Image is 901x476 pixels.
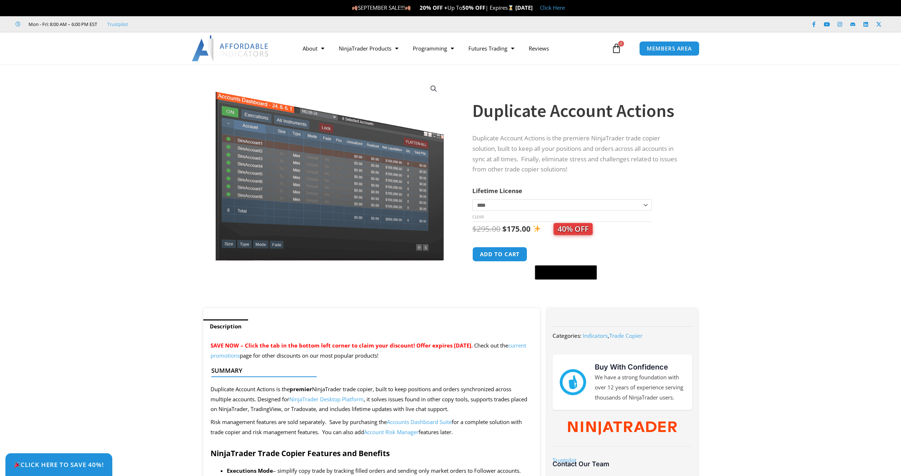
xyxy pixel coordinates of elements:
[332,40,406,57] a: NinjaTrader Products
[472,224,477,234] span: $
[515,4,533,11] strong: [DATE]
[601,38,632,59] a: 0
[107,20,128,29] a: Trustpilot
[533,246,598,263] iframe: Secure express checkout frame
[554,223,593,235] span: 40% OFF
[405,5,411,10] img: 🍂
[427,82,440,95] a: View full-screen image gallery
[639,41,699,56] a: MEMBERS AREA
[352,4,515,11] span: SEPTEMBER SALE!!! Up To | Expires
[583,332,608,339] a: Indicators
[502,224,530,234] bdi: 175.00
[595,372,685,403] p: We have a strong foundation with over 12 years of experience serving thousands of NinjaTrader users.
[472,187,522,195] label: Lifetime License
[14,462,20,468] img: 🎉
[295,40,332,57] a: About
[595,362,685,372] h3: Buy With Confidence
[462,4,485,11] strong: 50% OFF
[213,77,446,261] img: Screenshot 2024-08-26 15414455555
[553,332,581,339] span: Categories:
[508,5,514,10] img: ⌛
[618,41,624,47] span: 0
[211,342,473,349] span: SAVE NOW – Click the tab in the bottom left corner to claim your discount! Offer expires [DATE].
[502,224,507,234] span: $
[289,396,364,403] a: NinjaTrader Desktop Platform
[583,332,642,339] span: ,
[420,4,447,11] strong: 20% OFF +
[27,20,97,29] span: Mon - Fri: 8:00 AM – 6:00 PM EST
[540,4,565,11] a: Click Here
[14,462,104,468] span: Click Here to save 40%!
[521,40,556,57] a: Reviews
[211,417,533,437] p: Risk management features are sold separately. Save by purchasing the for a complete solution with...
[290,385,312,393] strong: premier
[472,98,683,123] h1: Duplicate Account Actions
[568,422,677,435] img: NinjaTrader Wordmark color RGB | Affordable Indicators – NinjaTrader
[472,214,484,219] a: Clear options
[406,40,461,57] a: Programming
[211,448,390,458] strong: NinjaTrader Trade Copier Features and Benefits
[352,5,358,10] img: 🍂
[609,332,642,339] a: Trade Copier
[364,428,419,436] a: Account Risk Manager
[647,46,692,51] span: MEMBERS AREA
[472,133,683,175] p: Duplicate Account Actions is the premiere NinjaTrader trade copier solution, built to keep all yo...
[211,367,527,374] h4: Summary
[211,341,533,361] p: Check out the page for other discounts on our most popular products!
[472,224,501,234] bdi: 295.00
[192,35,269,61] img: LogoAI | Affordable Indicators – NinjaTrader
[5,453,112,476] a: 🎉Click Here to save 40%!
[387,418,452,425] a: Accounts Dashboard Suite
[211,385,527,413] span: Duplicate Account Actions is the NinjaTrader trade copier, built to keep positions and orders syn...
[535,265,597,280] button: Buy with GPay
[461,40,521,57] a: Futures Trading
[295,40,610,57] nav: Menu
[533,225,541,232] img: ✨
[203,319,248,333] a: Description
[472,247,527,262] button: Add to cart
[560,369,586,395] img: mark thumbs good 43913 | Affordable Indicators – NinjaTrader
